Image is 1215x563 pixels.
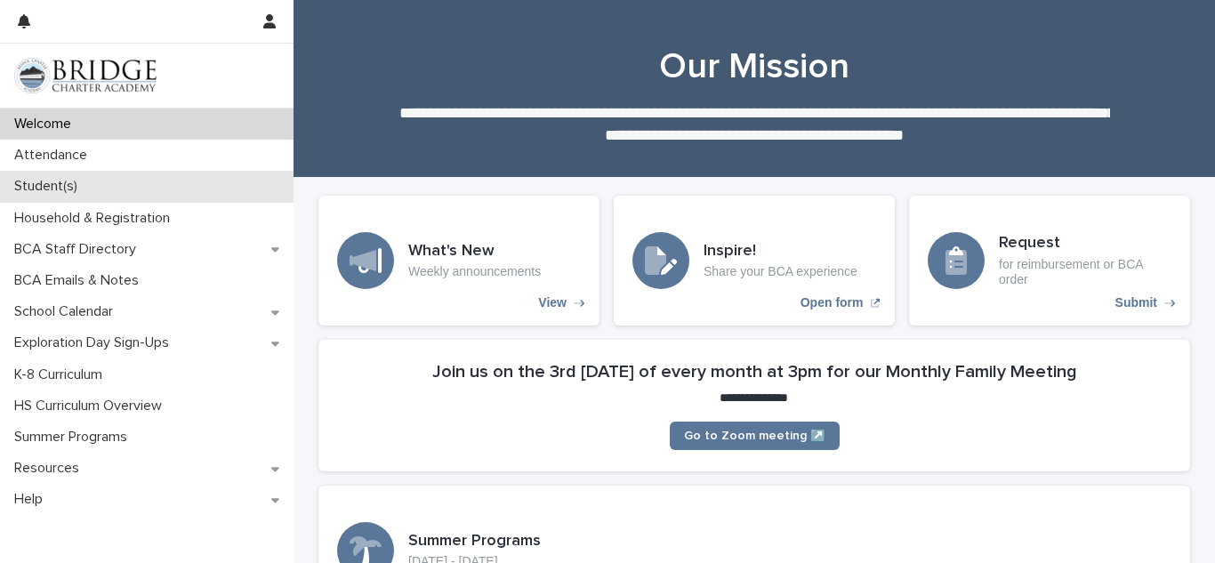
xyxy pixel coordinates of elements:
h3: Summer Programs [408,532,541,551]
p: School Calendar [7,303,127,320]
p: Attendance [7,147,101,164]
h3: Request [999,234,1171,253]
a: Open form [614,196,895,326]
p: Submit [1115,295,1157,310]
a: Go to Zoom meeting ↗️ [670,422,840,450]
h3: Inspire! [704,242,857,261]
p: Household & Registration [7,210,184,227]
p: K-8 Curriculum [7,366,117,383]
p: BCA Staff Directory [7,241,150,258]
p: BCA Emails & Notes [7,272,153,289]
p: Resources [7,460,93,477]
p: Summer Programs [7,429,141,446]
p: Weekly announcements [408,264,541,279]
a: View [318,196,599,326]
a: Submit [909,196,1190,326]
img: V1C1m3IdTEidaUdm9Hs0 [14,58,157,93]
span: Go to Zoom meeting ↗️ [684,430,825,442]
h1: Our Mission [318,45,1190,88]
p: Share your BCA experience [704,264,857,279]
p: HS Curriculum Overview [7,398,176,414]
p: View [538,295,567,310]
h2: Join us on the 3rd [DATE] of every month at 3pm for our Monthly Family Meeting [432,361,1077,382]
p: for reimbursement or BCA order [999,257,1171,287]
p: Welcome [7,116,85,133]
p: Help [7,491,57,508]
p: Student(s) [7,178,92,195]
h3: What's New [408,242,541,261]
p: Exploration Day Sign-Ups [7,334,183,351]
p: Open form [801,295,864,310]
